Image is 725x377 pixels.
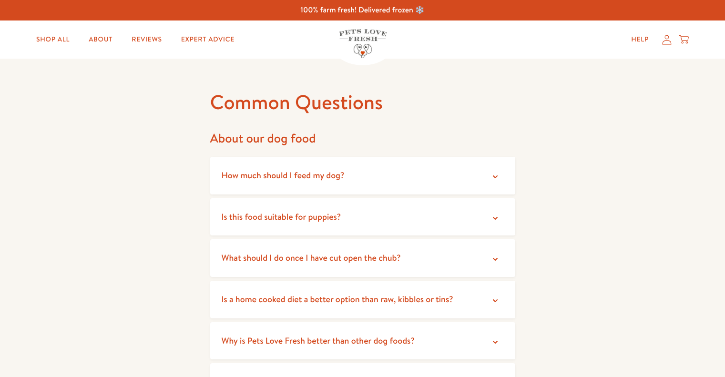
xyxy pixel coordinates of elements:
[210,89,515,115] h1: Common Questions
[210,198,515,236] summary: Is this food suitable for puppies?
[222,252,401,264] span: What should I do once I have cut open the chub?
[210,157,515,194] summary: How much should I feed my dog?
[210,281,515,318] summary: Is a home cooked diet a better option than raw, kibbles or tins?
[210,239,515,277] summary: What should I do once I have cut open the chub?
[222,293,453,305] span: Is a home cooked diet a better option than raw, kibbles or tins?
[81,30,120,49] a: About
[174,30,242,49] a: Expert Advice
[210,131,515,147] h2: About our dog food
[124,30,169,49] a: Reviews
[222,169,345,181] span: How much should I feed my dog?
[210,322,515,360] summary: Why is Pets Love Fresh better than other dog foods?
[222,335,415,346] span: Why is Pets Love Fresh better than other dog foods?
[29,30,77,49] a: Shop All
[339,29,387,58] img: Pets Love Fresh
[222,211,341,223] span: Is this food suitable for puppies?
[623,30,656,49] a: Help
